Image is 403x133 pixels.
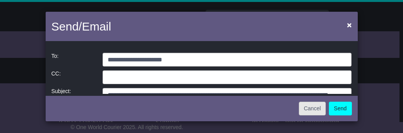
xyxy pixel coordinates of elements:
[51,18,111,35] h4: Send/Email
[48,53,99,66] div: To:
[299,102,326,115] button: Cancel
[329,102,352,115] button: Send
[48,70,99,84] div: CC:
[347,20,352,29] span: ×
[16,48,285,70] p: Order from to . In this email you’ll find important information about your order, and what you ne...
[142,49,210,57] strong: Furnace Engineering
[343,17,355,33] button: Close
[16,30,285,41] p: Please find attached paperwork and instructions below.
[48,88,99,102] div: Subject:
[16,13,108,22] span: Hello [PERSON_NAME],
[107,49,136,57] strong: Roladuct
[33,49,93,57] strong: OWCAU657842AU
